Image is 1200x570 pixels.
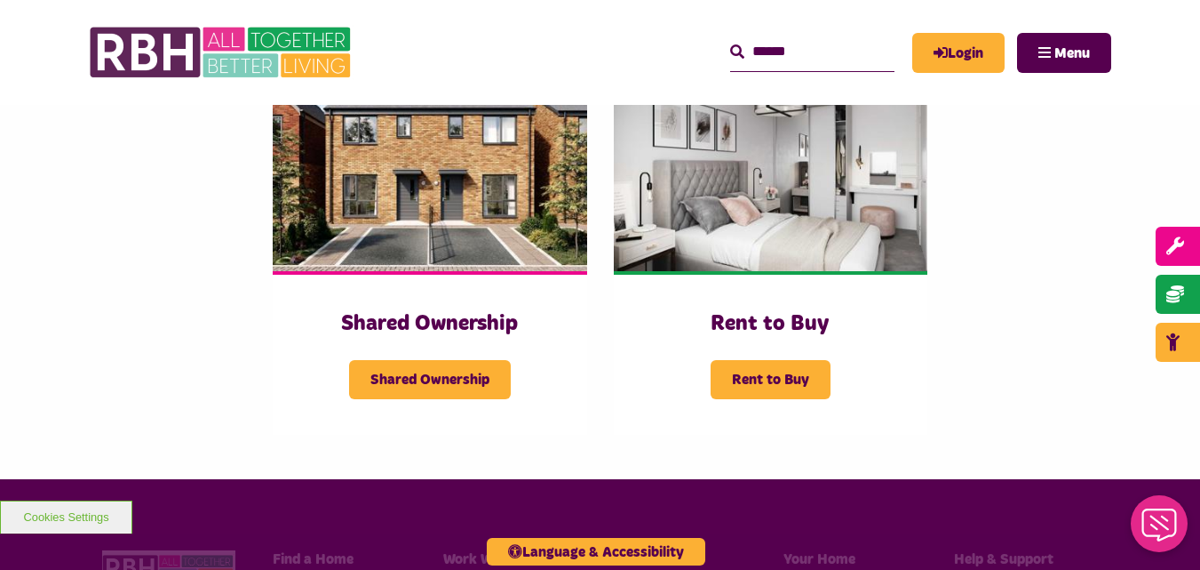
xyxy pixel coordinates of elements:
[349,360,511,399] span: Shared Ownership
[308,310,552,338] h3: Shared Ownership
[614,75,928,435] a: Rent to Buy Rent to Buy
[614,75,928,271] img: Bedroom Cottons
[1017,33,1111,73] button: Navigation
[711,360,830,399] span: Rent to Buy
[649,310,893,338] h3: Rent to Buy
[487,538,705,566] button: Language & Accessibility
[730,33,894,71] input: Search
[89,18,355,87] img: RBH
[1120,490,1200,570] iframe: Netcall Web Assistant for live chat
[912,33,1005,73] a: MyRBH
[273,75,587,435] a: Shared Ownership Shared Ownership
[273,75,587,271] img: Cottons Resized
[1054,46,1090,60] span: Menu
